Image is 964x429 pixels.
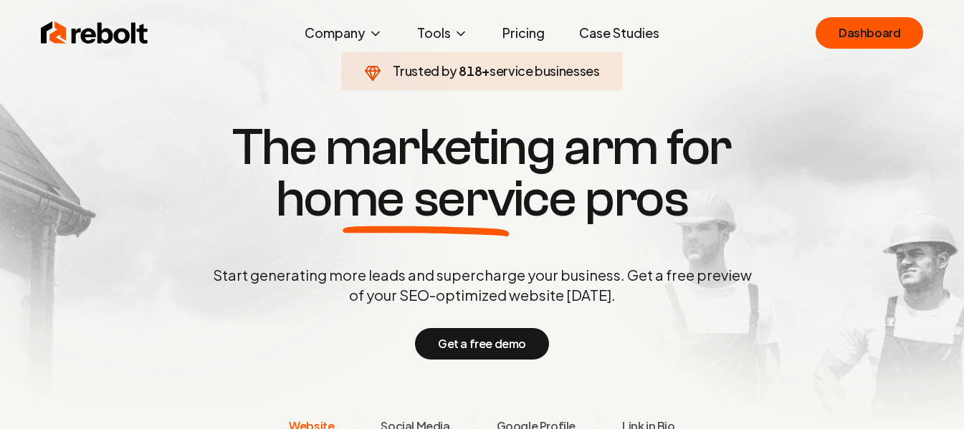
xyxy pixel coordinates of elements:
img: Rebolt Logo [41,19,148,47]
span: Trusted by [393,62,457,79]
a: Pricing [491,19,556,47]
a: Dashboard [816,17,923,49]
button: Get a free demo [415,328,549,360]
a: Case Studies [568,19,671,47]
button: Company [293,19,394,47]
button: Tools [406,19,479,47]
p: Start generating more leads and supercharge your business. Get a free preview of your SEO-optimiz... [210,265,755,305]
span: + [482,62,490,79]
span: home service [276,173,576,225]
span: 818 [459,61,482,81]
span: service businesses [490,62,600,79]
h1: The marketing arm for pros [138,122,826,225]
